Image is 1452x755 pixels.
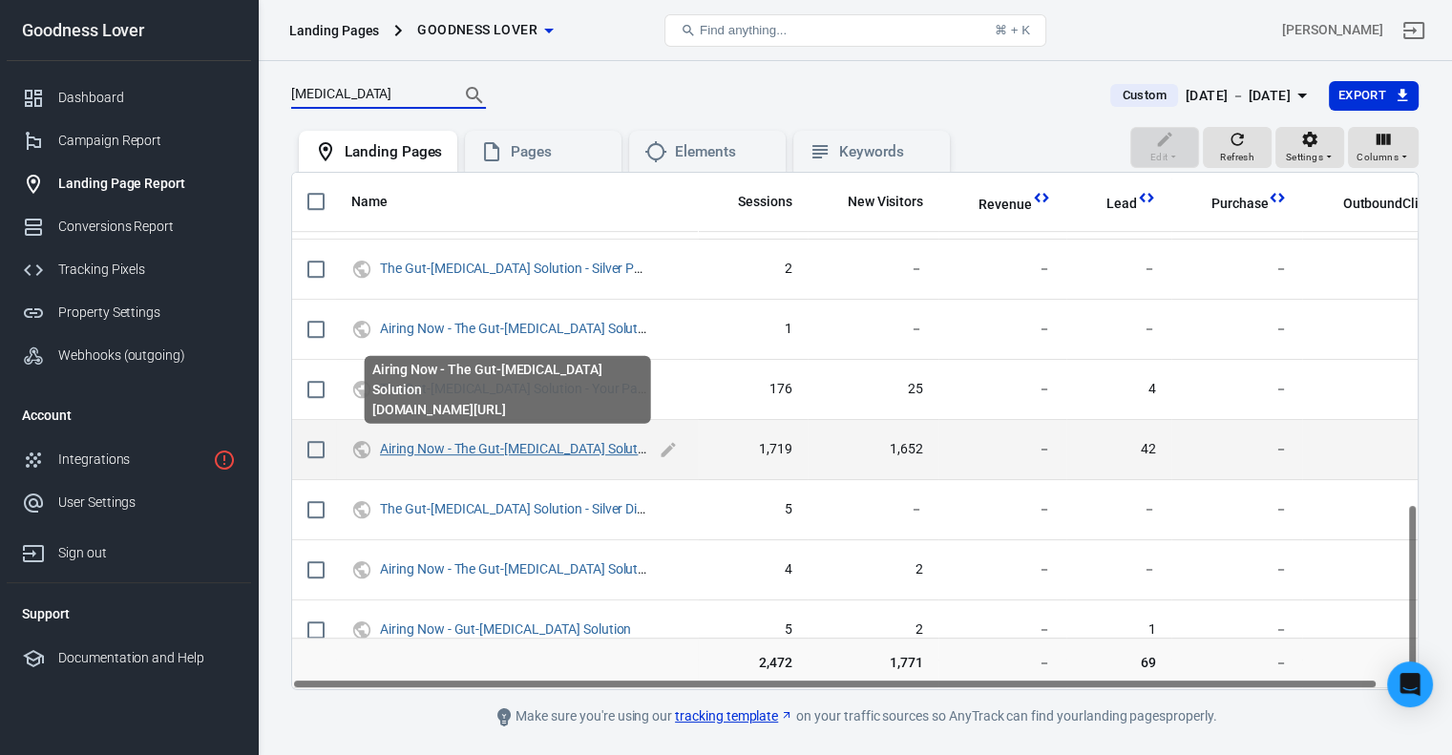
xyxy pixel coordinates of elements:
span: － [1317,620,1450,640]
a: Airing Now - The Gut-[MEDICAL_DATA] Solution [380,321,656,336]
span: 1,719 [713,440,792,459]
span: Columns [1357,149,1399,166]
span: Goodness Lover [417,18,537,42]
div: User Settings [58,493,236,513]
div: Keywords [839,142,935,162]
div: Pages [511,142,606,162]
span: － [823,320,924,339]
svg: UTM & Web Traffic [351,258,372,281]
span: － [1187,620,1288,640]
span: － [954,560,1051,579]
svg: UTM & Web Traffic [351,619,372,641]
span: 25 [823,380,924,399]
span: － [1082,500,1156,519]
input: Search... [291,83,444,108]
span: － [1187,500,1288,519]
div: Open Intercom Messenger [1387,661,1433,707]
div: Airing Now - The Gut-[MEDICAL_DATA] Solution [DOMAIN_NAME][URL] [365,356,651,424]
span: 69 [1082,654,1156,673]
span: － [1317,260,1450,279]
span: － [1082,560,1156,579]
a: Tracking Pixels [7,248,251,291]
svg: 1 networks not verified yet [213,449,236,472]
div: Documentation and Help [58,648,236,668]
div: scrollable content [292,173,1418,689]
div: Property Settings [58,303,236,323]
span: OutboundClick [1342,195,1431,214]
svg: UTM & Web Traffic [351,318,372,341]
div: Sign out [58,543,236,563]
div: ⌘ + K [995,23,1030,37]
div: Make sure you're using our on your traffic sources so AnyTrack can find your landing pages properly. [426,705,1285,728]
svg: This column is calculated from AnyTrack real-time data [1268,188,1287,207]
span: － [954,440,1051,459]
svg: UTM & Web Traffic [351,378,372,401]
a: The Gut-[MEDICAL_DATA] Solution - Silver Physical | Goodness Lover [380,261,779,276]
button: Search [452,73,497,118]
span: Revenue [979,196,1032,215]
span: 5 [713,500,792,519]
span: － [1317,500,1450,519]
span: Purchase [1211,195,1269,214]
span: 1,652 [823,440,924,459]
span: Sessions [738,193,792,212]
span: Find anything... [700,23,787,37]
span: － [1317,320,1450,339]
div: Landing Pages [289,21,379,40]
span: － [1082,260,1156,279]
a: Sign out [1391,8,1437,53]
svg: UTM & Web Traffic [351,498,372,521]
span: Total revenue calculated by AnyTrack. [979,193,1032,216]
div: Dashboard [58,88,236,108]
span: 1 [713,320,792,339]
a: Conversions Report [7,205,251,248]
span: Total revenue calculated by AnyTrack. [954,193,1032,216]
span: 1 [1317,654,1450,673]
span: Sessions [713,193,792,212]
a: Landing Page Report [7,162,251,205]
button: Refresh [1203,127,1272,169]
a: Webhooks (outgoing) [7,334,251,377]
span: Purchase [1187,195,1269,214]
a: Campaign Report [7,119,251,162]
span: － [1187,260,1288,279]
div: Goodness Lover [7,22,251,39]
a: Airing Now - The Gut-[MEDICAL_DATA] Solution [380,441,656,456]
span: Name [351,193,388,212]
svg: This column is calculated from AnyTrack real-time data [1137,188,1156,207]
div: Landing Page Report [58,174,236,194]
div: Elements [675,142,770,162]
li: Support [7,591,251,637]
span: Settings [1286,149,1323,166]
span: 42 [1082,440,1156,459]
svg: This column is calculated from AnyTrack real-time data [1032,188,1051,207]
button: Goodness Lover [410,12,560,48]
span: 2 [713,260,792,279]
span: － [823,500,924,519]
span: － [954,260,1051,279]
a: Sign out [7,524,251,575]
a: The Gut-[MEDICAL_DATA] Solution - Silver Digital | Goodness Lover [380,501,767,516]
div: Conversions Report [58,217,236,237]
span: － [954,320,1051,339]
button: Columns [1348,127,1419,169]
svg: UTM & Web Traffic [351,438,372,461]
span: 1,771 [823,654,924,673]
span: － [1187,440,1288,459]
a: Airing Now - Gut-[MEDICAL_DATA] Solution [380,621,631,637]
button: Export [1329,81,1419,111]
svg: UTM & Web Traffic [351,558,372,581]
span: 5 [713,620,792,640]
span: 2 [823,560,924,579]
span: － [954,500,1051,519]
span: 1 [1082,620,1156,640]
span: 176 [713,380,792,399]
span: － [1082,320,1156,339]
a: Airing Now - The Gut-[MEDICAL_DATA] Solution [380,561,656,577]
span: Name [351,193,412,212]
span: 2,472 [713,654,792,673]
span: － [954,620,1051,640]
span: － [1187,380,1288,399]
a: User Settings [7,481,251,524]
a: tracking template [675,706,793,726]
